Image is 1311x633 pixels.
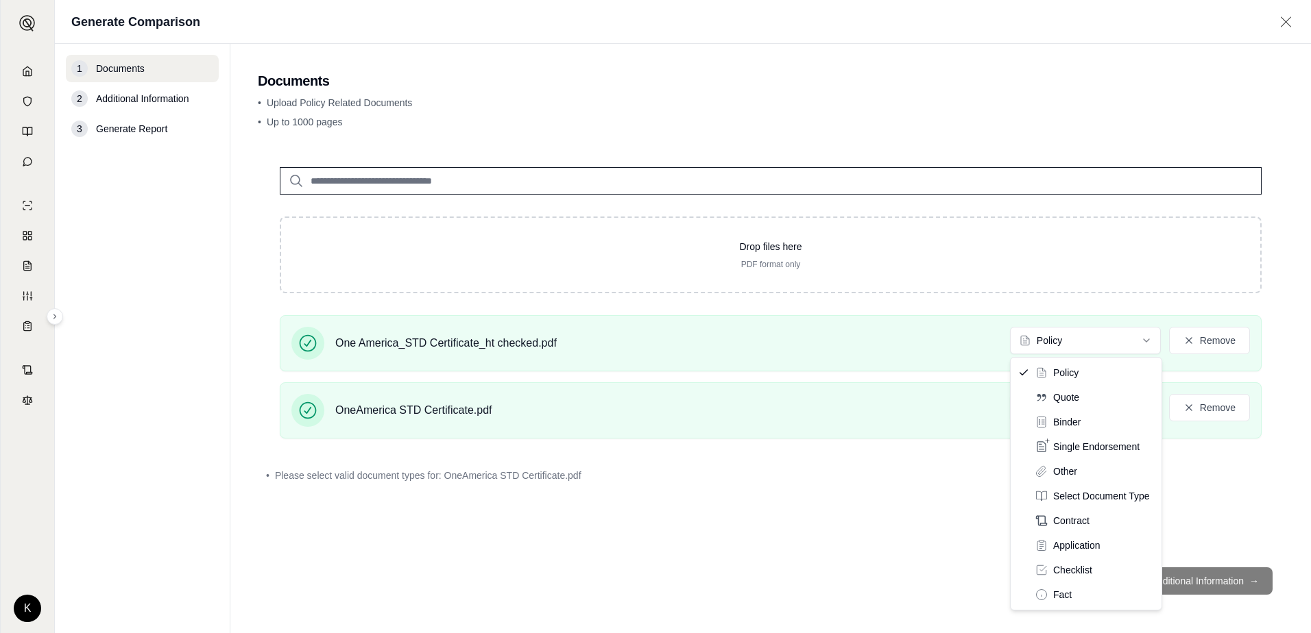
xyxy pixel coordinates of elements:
span: Fact [1053,588,1072,601]
span: Single Endorsement [1053,440,1140,454]
span: Other [1053,464,1077,478]
span: Application [1053,538,1100,552]
span: Contract [1053,514,1090,527]
span: Policy [1053,366,1079,380]
span: Quote [1053,390,1079,404]
span: Select Document Type [1053,489,1150,503]
span: Binder [1053,415,1081,429]
span: Checklist [1053,563,1092,577]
